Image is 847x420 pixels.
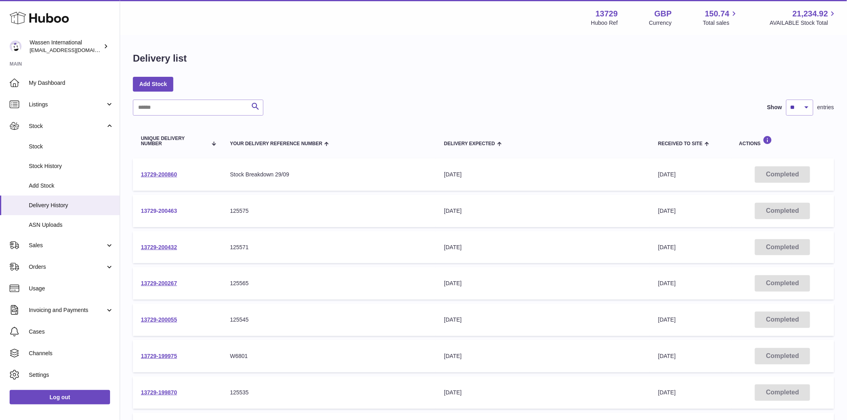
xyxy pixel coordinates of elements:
[29,221,114,229] span: ASN Uploads
[141,208,177,214] a: 13729-200463
[29,328,114,336] span: Cases
[770,8,837,27] a: 21,234.92 AVAILABLE Stock Total
[29,371,114,379] span: Settings
[141,171,177,178] a: 13729-200860
[658,389,676,396] span: [DATE]
[793,8,828,19] span: 21,234.92
[141,316,177,323] a: 13729-200055
[230,207,428,215] div: 125575
[230,244,428,251] div: 125571
[591,19,618,27] div: Huboo Ref
[649,19,672,27] div: Currency
[658,280,676,286] span: [DATE]
[444,207,642,215] div: [DATE]
[133,52,187,65] h1: Delivery list
[141,389,177,396] a: 13729-199870
[658,141,702,146] span: Received to Site
[444,316,642,324] div: [DATE]
[739,136,826,146] div: Actions
[770,19,837,27] span: AVAILABLE Stock Total
[444,171,642,178] div: [DATE]
[29,350,114,357] span: Channels
[817,104,834,111] span: entries
[29,101,105,108] span: Listings
[658,353,676,359] span: [DATE]
[230,352,428,360] div: W6801
[29,143,114,150] span: Stock
[596,8,618,19] strong: 13729
[444,389,642,396] div: [DATE]
[444,244,642,251] div: [DATE]
[133,77,173,91] a: Add Stock
[703,19,739,27] span: Total sales
[703,8,739,27] a: 150.74 Total sales
[30,39,102,54] div: Wassen International
[10,40,22,52] img: internationalsupplychain@wassen.com
[767,104,782,111] label: Show
[444,352,642,360] div: [DATE]
[705,8,729,19] span: 150.74
[29,202,114,209] span: Delivery History
[658,208,676,214] span: [DATE]
[29,182,114,190] span: Add Stock
[230,171,428,178] div: Stock Breakdown 29/09
[658,316,676,323] span: [DATE]
[658,244,676,250] span: [DATE]
[230,141,323,146] span: Your Delivery Reference Number
[230,316,428,324] div: 125545
[658,171,676,178] span: [DATE]
[141,136,207,146] span: Unique Delivery Number
[141,280,177,286] a: 13729-200267
[29,242,105,249] span: Sales
[10,390,110,404] a: Log out
[29,306,105,314] span: Invoicing and Payments
[29,263,105,271] span: Orders
[29,162,114,170] span: Stock History
[141,353,177,359] a: 13729-199975
[29,285,114,292] span: Usage
[30,47,118,53] span: [EMAIL_ADDRESS][DOMAIN_NAME]
[654,8,672,19] strong: GBP
[230,389,428,396] div: 125535
[444,141,495,146] span: Delivery Expected
[29,79,114,87] span: My Dashboard
[141,244,177,250] a: 13729-200432
[29,122,105,130] span: Stock
[444,280,642,287] div: [DATE]
[230,280,428,287] div: 125565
